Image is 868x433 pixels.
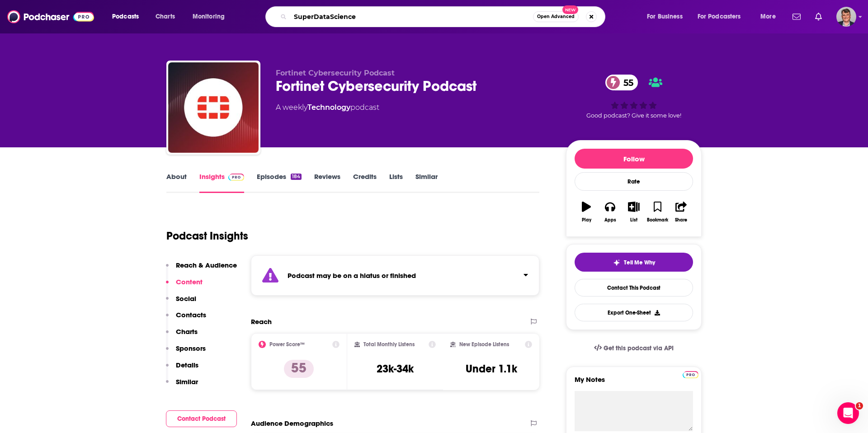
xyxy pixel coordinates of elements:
span: Good podcast? Give it some love! [586,112,681,119]
img: Podchaser Pro [228,174,244,181]
button: Follow [575,149,693,169]
button: Details [166,361,198,377]
a: Reviews [314,172,340,193]
span: Logged in as AndyShane [836,7,856,27]
a: Lists [389,172,403,193]
img: Podchaser - Follow, Share and Rate Podcasts [7,8,94,25]
img: Podchaser Pro [683,371,698,378]
p: 55 [284,360,314,378]
span: Podcasts [112,10,139,23]
span: Tell Me Why [624,259,655,266]
button: Contact Podcast [166,410,237,427]
span: 1 [856,402,863,409]
button: Charts [166,327,198,344]
div: Search podcasts, credits, & more... [274,6,614,27]
div: 184 [291,174,302,180]
div: Share [675,217,687,223]
h2: New Episode Listens [459,341,509,348]
a: Contact This Podcast [575,279,693,297]
h2: Power Score™ [269,341,305,348]
a: Technology [307,103,350,112]
div: Play [582,217,591,223]
a: Pro website [683,370,698,378]
button: Share [670,196,693,228]
p: Social [176,294,196,303]
img: Fortinet Cybersecurity Podcast [168,62,259,153]
p: Contacts [176,311,206,319]
span: Fortinet Cybersecurity Podcast [276,69,395,77]
div: Bookmark [647,217,668,223]
button: Similar [166,377,198,394]
button: Contacts [166,311,206,327]
button: tell me why sparkleTell Me Why [575,253,693,272]
p: Sponsors [176,344,206,353]
div: A weekly podcast [276,102,379,113]
button: Export One-Sheet [575,304,693,321]
p: Similar [176,377,198,386]
strong: Podcast may be on a hiatus or finished [288,271,416,280]
button: Bookmark [646,196,669,228]
p: Details [176,361,198,369]
button: open menu [641,9,694,24]
h1: Podcast Insights [166,229,248,243]
div: 55Good podcast? Give it some love! [566,69,702,125]
a: Charts [150,9,180,24]
p: Reach & Audience [176,261,237,269]
span: For Podcasters [698,10,741,23]
input: Search podcasts, credits, & more... [290,9,533,24]
p: Charts [176,327,198,336]
a: Episodes184 [257,172,302,193]
a: InsightsPodchaser Pro [199,172,244,193]
div: List [630,217,637,223]
span: New [562,5,579,14]
div: Apps [604,217,616,223]
button: Show profile menu [836,7,856,27]
span: Charts [156,10,175,23]
h2: Audience Demographics [251,419,333,428]
a: Show notifications dropdown [789,9,804,24]
label: My Notes [575,375,693,391]
h2: Total Monthly Listens [363,341,415,348]
h2: Reach [251,317,272,326]
h3: 23k-34k [377,362,414,376]
span: Monitoring [193,10,225,23]
a: Get this podcast via API [587,337,681,359]
div: Rate [575,172,693,191]
button: List [622,196,646,228]
button: open menu [186,9,236,24]
button: open menu [754,9,787,24]
a: Similar [415,172,438,193]
a: About [166,172,187,193]
button: open menu [692,9,754,24]
a: Show notifications dropdown [811,9,826,24]
a: Credits [353,172,377,193]
span: For Business [647,10,683,23]
span: More [760,10,776,23]
section: Click to expand status details [251,255,539,296]
button: Play [575,196,598,228]
span: 55 [614,75,638,90]
h3: Under 1.1k [466,362,517,376]
button: Social [166,294,196,311]
button: open menu [106,9,151,24]
img: tell me why sparkle [613,259,620,266]
button: Apps [598,196,622,228]
button: Reach & Audience [166,261,237,278]
iframe: Intercom live chat [837,402,859,424]
span: Open Advanced [537,14,575,19]
button: Content [166,278,203,294]
button: Sponsors [166,344,206,361]
a: 55 [605,75,638,90]
p: Content [176,278,203,286]
span: Get this podcast via API [604,344,674,352]
img: User Profile [836,7,856,27]
button: Open AdvancedNew [533,11,579,22]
